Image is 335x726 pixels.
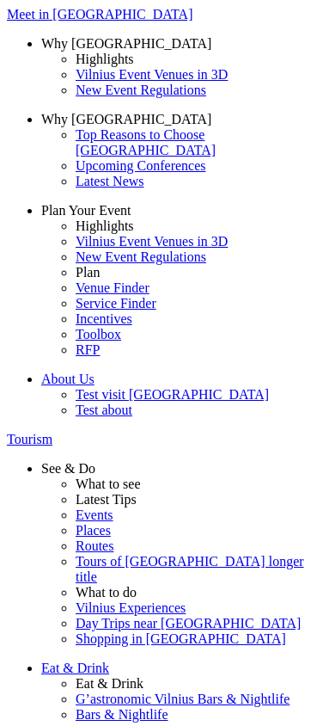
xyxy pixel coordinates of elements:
a: Vilnius Event Venues in 3D [76,67,328,83]
span: Meet in [GEOGRAPHIC_DATA] [7,7,192,22]
a: New Event Regulations [76,83,328,98]
a: Eat & Drink [41,661,328,676]
a: About Us [41,372,328,387]
span: Plan [76,265,100,280]
span: Highlights [76,218,134,233]
a: Vilnius Experiences [76,600,328,616]
span: Why [GEOGRAPHIC_DATA] [41,112,211,126]
a: Tours of [GEOGRAPHIC_DATA] longer title [76,554,328,585]
a: Test about [76,403,328,418]
a: Toolbox [76,327,328,342]
a: New Event Regulations [76,249,328,265]
a: Incentives [76,311,328,327]
a: Service Finder [76,296,328,311]
a: Routes [76,538,328,554]
a: Tourism [7,432,328,447]
span: Incentives [76,311,132,326]
span: Eat & Drink [41,661,109,675]
span: Why [GEOGRAPHIC_DATA] [41,36,211,51]
span: Day Trips near [GEOGRAPHIC_DATA] [76,616,301,631]
span: Latest Tips [76,492,137,507]
span: Toolbox [76,327,121,341]
span: Bars & Nightlife [76,707,168,722]
span: New Event Regulations [76,83,206,97]
a: G’astronomic Vilnius Bars & Nightlife [76,692,328,707]
span: Plan Your Event [41,203,131,218]
span: Highlights [76,52,134,66]
span: See & Do [41,461,95,476]
a: Bars & Nightlife [76,707,328,723]
a: Places [76,523,328,538]
span: RFP [76,342,100,357]
span: Tourism [7,432,52,446]
span: G’astronomic Vilnius Bars & Nightlife [76,692,289,706]
span: Vilnius Event Venues in 3D [76,67,228,82]
span: Shopping in [GEOGRAPHIC_DATA] [76,631,286,646]
span: Service Finder [76,296,156,311]
span: Tours of [GEOGRAPHIC_DATA] longer title [76,554,304,584]
span: New Event Regulations [76,249,206,264]
a: Top Reasons to Choose [GEOGRAPHIC_DATA] [76,127,328,158]
span: Events [76,508,113,522]
a: Day Trips near [GEOGRAPHIC_DATA] [76,616,328,631]
a: Test visit [GEOGRAPHIC_DATA] [76,387,328,403]
span: Routes [76,538,113,553]
span: About Us [41,372,94,386]
span: Venue Finder [76,280,149,295]
a: Shopping in [GEOGRAPHIC_DATA] [76,631,328,647]
span: Vilnius Experiences [76,600,186,615]
a: Upcoming Conferences [76,158,328,174]
span: What to do [76,585,137,600]
a: Latest News [76,174,328,189]
a: Meet in [GEOGRAPHIC_DATA] [7,7,328,22]
span: What to see [76,477,141,491]
a: Venue Finder [76,280,328,296]
span: Vilnius Event Venues in 3D [76,234,228,249]
a: Vilnius Event Venues in 3D [76,234,328,249]
span: Places [76,523,111,538]
a: RFP [76,342,328,358]
a: Events [76,508,328,523]
span: Eat & Drink [76,676,143,691]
